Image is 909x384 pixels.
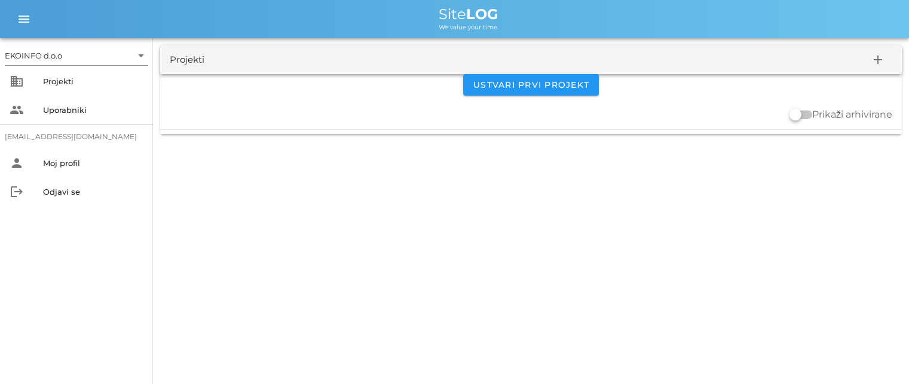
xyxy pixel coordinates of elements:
div: Projekti [43,76,143,86]
label: Prikaži arhivirane [812,109,892,121]
i: add [871,53,885,67]
i: logout [10,185,24,199]
button: Ustvari prvi projekt [463,74,599,96]
b: LOG [466,5,498,23]
div: EKOINFO d.o.o [5,46,148,65]
i: menu [17,12,31,26]
span: We value your time. [439,23,498,31]
i: business [10,74,24,88]
i: person [10,156,24,170]
span: Ustvari prvi projekt [473,79,589,90]
div: EKOINFO d.o.o [5,50,62,61]
div: Uporabniki [43,105,143,115]
i: people [10,103,24,117]
div: Moj profil [43,158,143,168]
span: Site [439,5,498,23]
i: arrow_drop_down [134,48,148,63]
div: Projekti [170,53,204,67]
div: Odjavi se [43,187,143,196]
